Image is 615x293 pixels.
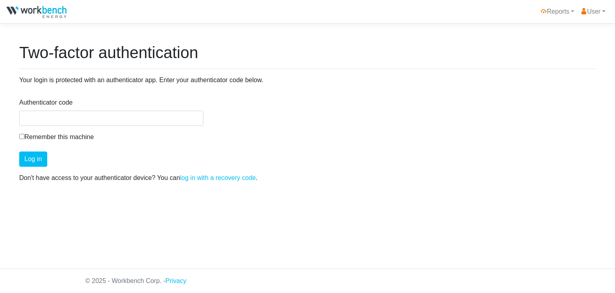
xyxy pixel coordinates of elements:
a: User [577,4,609,20]
img: NRGPeaks.png [6,6,66,18]
p: Your login is protected with an authenticator app. Enter your authenticator code below. [19,75,596,85]
input: Remember this machine [19,134,24,139]
h1: Two-factor authentication [19,43,596,62]
p: Don't have access to your authenticator device? You can . [19,173,596,183]
a: Privacy [165,277,186,284]
label: Authenticator code [19,98,72,107]
label: Remember this machine [19,132,94,142]
a: log in with a recovery code [180,174,256,181]
a: Reports [537,4,577,20]
button: Log in [19,152,47,167]
div: © 2025 - Workbench Corp. - [79,269,536,293]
